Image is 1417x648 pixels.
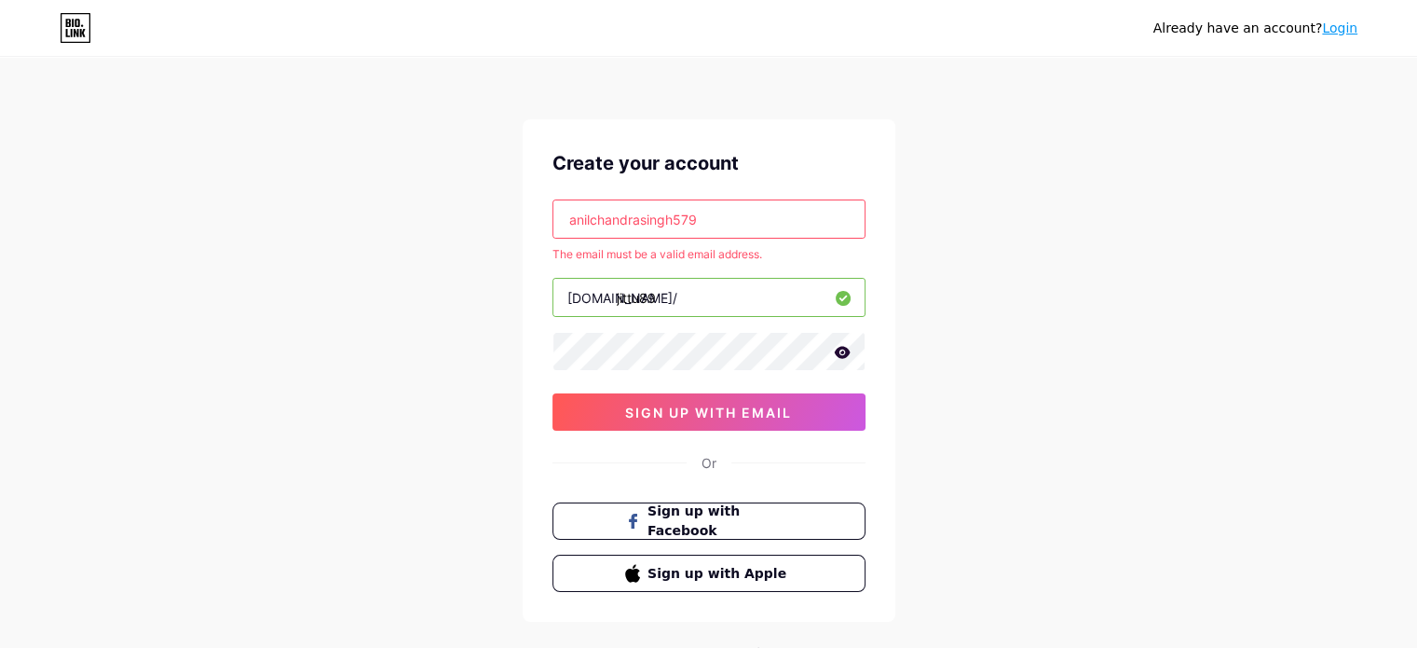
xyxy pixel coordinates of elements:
[553,279,865,316] input: username
[552,503,865,540] button: Sign up with Facebook
[552,246,865,263] div: The email must be a valid email address.
[647,564,792,584] span: Sign up with Apple
[567,288,677,308] div: [DOMAIN_NAME]/
[1322,21,1357,35] a: Login
[552,149,865,177] div: Create your account
[552,393,865,431] button: sign up with email
[553,200,865,238] input: Email
[647,502,792,541] span: Sign up with Facebook
[625,405,792,421] span: sign up with email
[552,555,865,592] button: Sign up with Apple
[702,453,716,473] div: Or
[1153,19,1357,38] div: Already have an account?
